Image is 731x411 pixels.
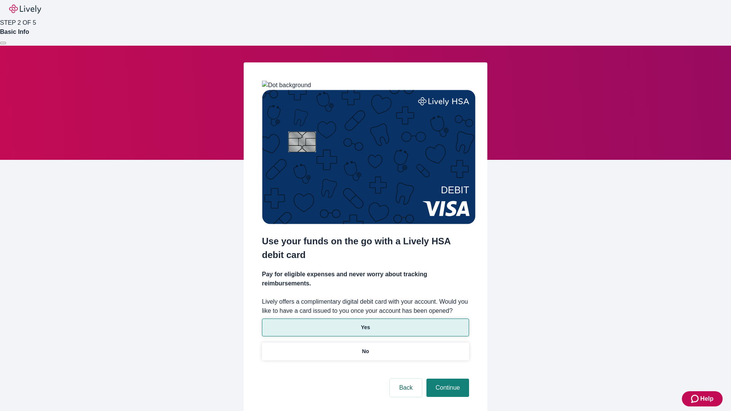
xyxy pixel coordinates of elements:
[700,394,713,403] span: Help
[691,394,700,403] svg: Zendesk support icon
[262,234,469,262] h2: Use your funds on the go with a Lively HSA debit card
[262,342,469,360] button: No
[682,391,723,406] button: Zendesk support iconHelp
[262,319,469,336] button: Yes
[426,379,469,397] button: Continue
[262,270,469,288] h4: Pay for eligible expenses and never worry about tracking reimbursements.
[262,90,476,224] img: Debit card
[262,81,311,90] img: Dot background
[362,347,369,355] p: No
[390,379,422,397] button: Back
[9,5,41,14] img: Lively
[361,323,370,331] p: Yes
[262,297,469,315] label: Lively offers a complimentary digital debit card with your account. Would you like to have a card...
